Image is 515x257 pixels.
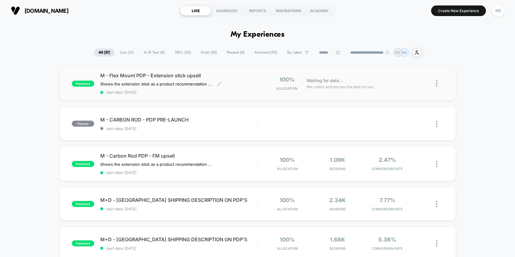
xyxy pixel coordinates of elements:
[279,76,294,83] span: 100%
[100,162,213,167] span: Shows the extension stick as a product recommendation under the CTA
[379,157,396,163] span: 2.47%
[277,167,298,171] span: Allocation
[72,161,94,167] span: published
[402,50,407,55] p: ME
[100,153,257,159] span: M - Carbon Rod PDP - FM upsell
[100,117,257,123] span: M - CARBON ROD - PDP PRE-LAUNCH
[25,8,68,14] span: [DOMAIN_NAME]
[364,207,411,211] span: CONVERSION RATE
[100,207,257,211] span: start date: [DATE]
[287,50,302,55] span: By Label
[280,197,295,203] span: 100%
[250,48,282,57] span: Archived ( 93 )
[364,246,411,251] span: CONVERSION RATE
[211,6,242,15] div: AUDIENCES
[72,121,94,127] span: paused
[273,6,304,15] div: INSPIRATIONS
[100,246,257,251] span: start date: [DATE]
[196,48,221,57] span: Draft ( 20 )
[11,6,20,15] img: Visually logo
[100,197,257,203] span: M+D - [GEOGRAPHIC_DATA] SHIPPING DESCRIPTION ON PDP'S
[431,5,486,16] button: Create New Experience
[222,48,249,57] span: Paused ( 6 )
[242,6,273,15] div: REPORTS
[436,201,437,207] img: close
[364,167,411,171] span: CONVERSION RATE
[100,236,257,242] span: M+D - [GEOGRAPHIC_DATA] SHIPPING DESCRIPTION ON PDP'S
[314,246,361,251] span: Sessions
[9,6,70,15] button: [DOMAIN_NAME]
[378,236,396,243] span: 5.36%
[307,84,374,90] span: We collect and process the data for you
[139,48,169,57] span: A/B Test ( 8 )
[231,30,285,39] h1: My Experiences
[330,157,345,163] span: 1.09k
[280,236,295,243] span: 100%
[492,5,504,17] div: ME
[386,51,389,54] img: end
[436,161,437,167] img: close
[72,240,94,246] span: published
[314,207,361,211] span: Sessions
[380,197,395,203] span: 7.77%
[276,86,297,91] span: Allocation
[436,240,437,247] img: close
[72,201,94,207] span: published
[314,167,361,171] span: Sessions
[94,48,115,57] span: All ( 57 )
[490,5,506,17] button: ME
[436,121,437,127] img: close
[395,50,400,55] p: ME
[330,236,345,243] span: 1.68k
[304,6,335,15] div: ACADEMY
[180,6,211,15] div: LIVE
[436,80,437,87] img: close
[100,72,257,78] span: M - Flex Mount PDP - Extension stick upsell
[100,170,257,175] span: start date: [DATE]
[280,157,295,163] span: 100%
[72,81,94,87] span: published
[100,126,257,131] span: start date: [DATE]
[277,246,298,251] span: Allocation
[100,90,257,95] span: start date: [DATE]
[277,207,298,211] span: Allocation
[115,48,138,57] span: Live ( 31 )
[329,197,346,203] span: 2.34k
[170,48,195,57] span: 100% ( 23 )
[100,82,213,86] span: Shows the extension stick as a product recommendation under the CTA
[307,77,343,84] span: Waiting for data...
